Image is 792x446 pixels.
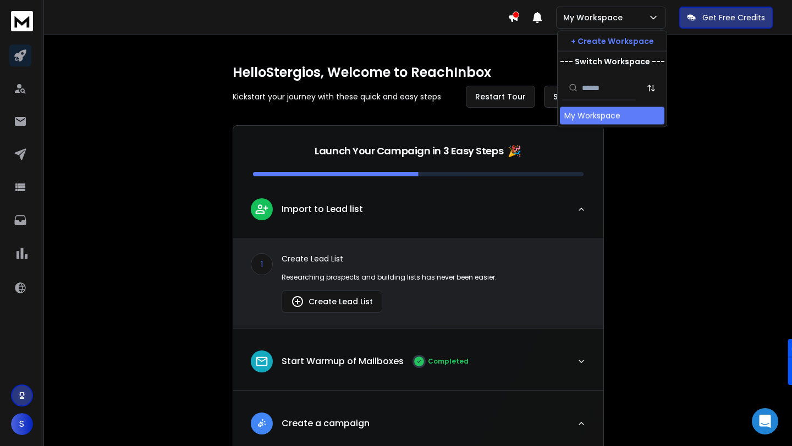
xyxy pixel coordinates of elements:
[255,202,269,216] img: lead
[11,413,33,435] button: S
[508,143,521,159] span: 🎉
[702,12,765,23] p: Get Free Credits
[564,110,620,121] div: My Workspace
[251,253,273,275] div: 1
[558,31,667,51] button: + Create Workspace
[233,64,604,81] h1: Hello Stergios , Welcome to ReachInbox
[255,354,269,369] img: lead
[679,7,773,29] button: Get Free Credits
[233,342,603,390] button: leadStart Warmup of MailboxesCompleted
[282,355,404,368] p: Start Warmup of Mailboxes
[282,203,363,216] p: Import to Lead list
[563,12,627,23] p: My Workspace
[233,189,603,238] button: leadImport to Lead list
[11,11,33,31] img: logo
[291,295,304,308] img: lead
[752,408,778,434] div: Open Intercom Messenger
[553,91,595,102] span: Skip Setup
[282,417,370,430] p: Create a campaign
[544,86,604,108] button: Skip Setup
[466,86,535,108] button: Restart Tour
[282,273,586,282] p: Researching prospects and building lists has never been easier.
[282,253,586,264] p: Create Lead List
[233,91,441,102] p: Kickstart your journey with these quick and easy steps
[282,291,382,313] button: Create Lead List
[640,77,662,99] button: Sort by Sort A-Z
[428,357,469,366] p: Completed
[315,143,503,159] p: Launch Your Campaign in 3 Easy Steps
[255,416,269,430] img: lead
[571,36,654,47] p: + Create Workspace
[233,238,603,328] div: leadImport to Lead list
[560,56,665,67] p: --- Switch Workspace ---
